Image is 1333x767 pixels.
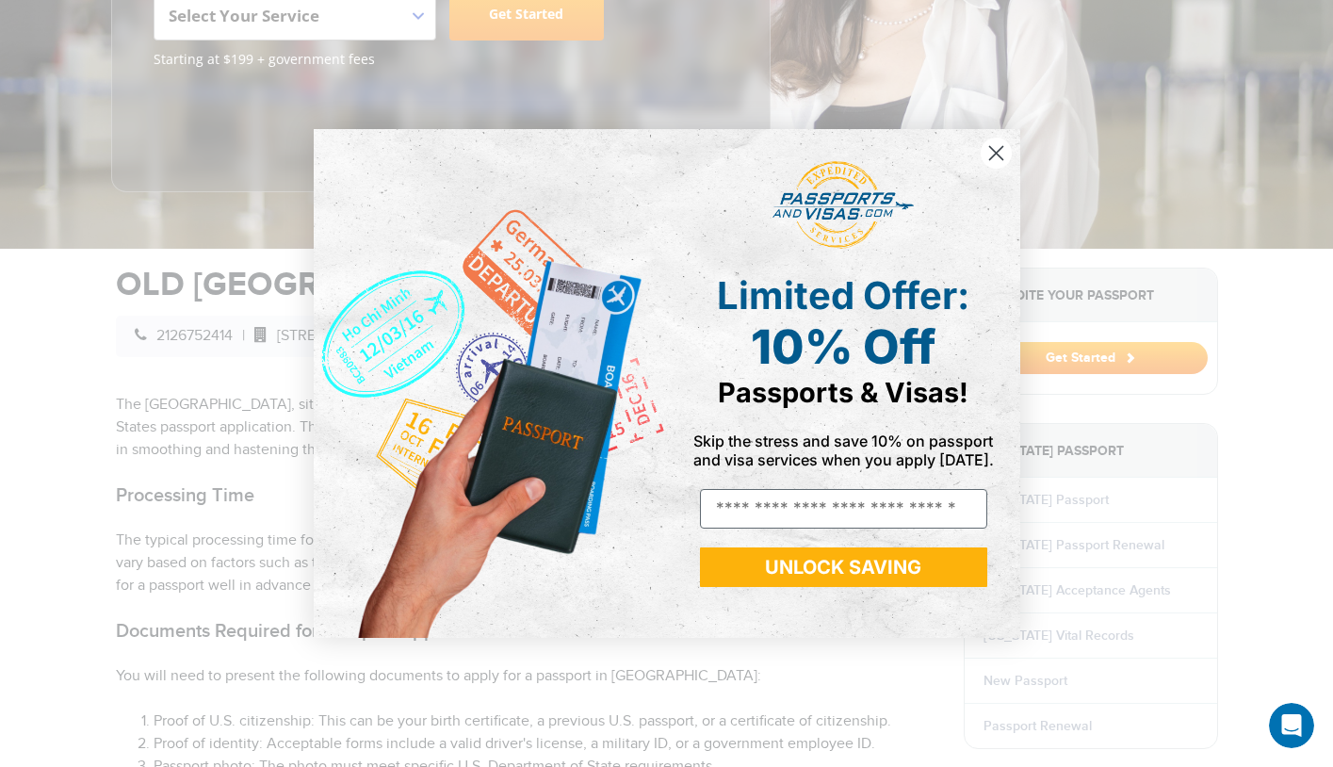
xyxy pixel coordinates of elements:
button: Close dialog [980,137,1013,170]
span: 10% Off [751,318,935,375]
div: Open Intercom Messenger [8,8,337,59]
button: UNLOCK SAVING [700,547,987,587]
span: Passports & Visas! [718,376,968,409]
div: Need help? [20,16,282,31]
img: passports and visas [772,161,914,250]
span: Skip the stress and save 10% on passport and visa services when you apply [DATE]. [693,432,994,469]
span: Limited Offer: [717,272,969,318]
div: The team will reply as soon as they can [20,31,282,51]
img: de9cda0d-0715-46ca-9a25-073762a91ba7.png [314,129,667,638]
iframe: Intercom live chat [1269,703,1314,748]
